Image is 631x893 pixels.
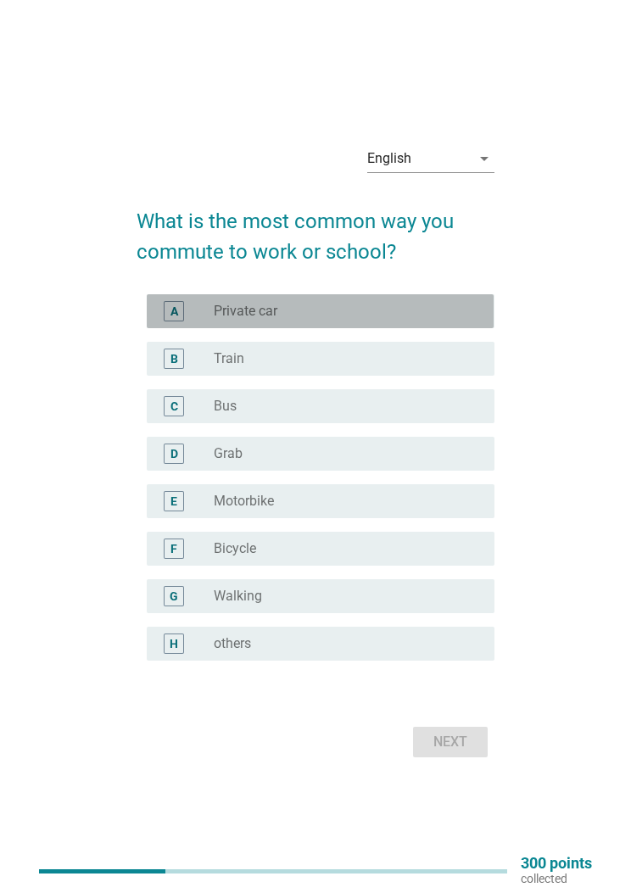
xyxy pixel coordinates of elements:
div: E [170,492,177,510]
label: Motorbike [214,493,274,510]
div: A [170,302,178,320]
label: others [214,635,251,652]
div: F [170,539,177,557]
div: C [170,397,178,415]
h2: What is the most common way you commute to work or school? [137,189,494,267]
div: B [170,349,178,367]
label: Walking [214,588,262,605]
p: 300 points [521,856,592,871]
label: Train [214,350,244,367]
i: arrow_drop_down [474,148,494,169]
div: H [170,634,178,652]
label: Grab [214,445,243,462]
label: Bicycle [214,540,256,557]
p: collected [521,871,592,886]
div: English [367,151,411,166]
div: D [170,444,178,462]
label: Private car [214,303,277,320]
div: G [170,587,178,605]
label: Bus [214,398,237,415]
